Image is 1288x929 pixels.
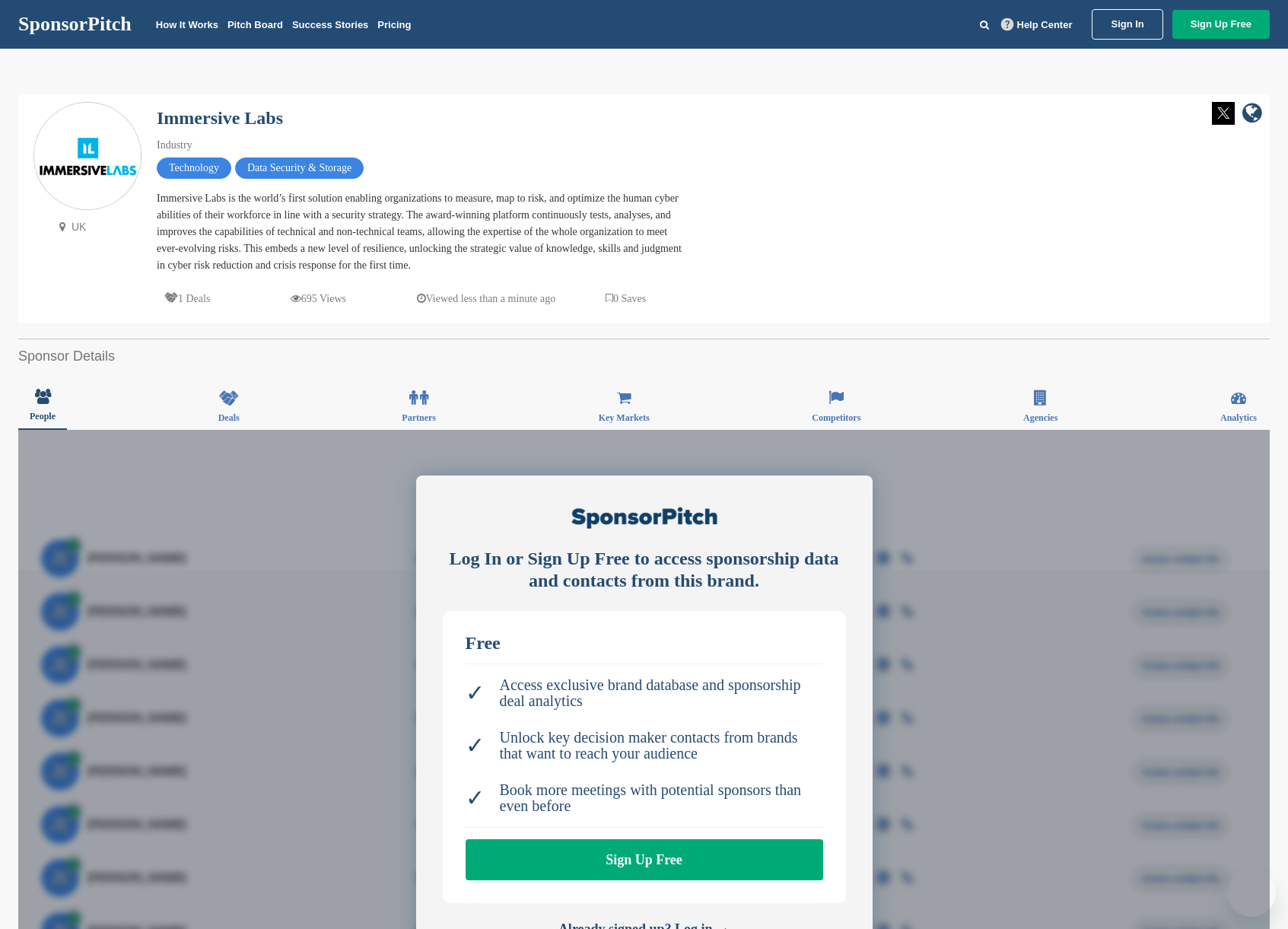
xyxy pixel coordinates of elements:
img: Sponsorpitch & Immersive Labs [34,103,141,210]
div: Immersive Labs is the world’s first solution enabling organizations to measure, map to risk, and ... [157,190,689,274]
span: People [30,412,56,421]
span: Agencies [1023,413,1057,422]
a: Sign Up Free [466,839,823,880]
div: Free [466,634,823,652]
span: ✓ [466,685,485,701]
span: Analytics [1220,413,1257,422]
h2: Sponsor Details [18,346,1270,367]
p: Viewed less than a minute ago [417,289,556,308]
iframe: Button to launch messaging window [1227,868,1276,917]
li: Book more meetings with potential sponsors than even before [466,775,823,822]
div: Log In or Sign Up Free to access sponsorship data and contacts from this brand. [443,548,846,592]
p: 0 Saves [606,289,646,308]
li: Access exclusive brand database and sponsorship deal analytics [466,670,823,717]
a: Pricing [377,19,411,30]
a: How It Works [156,19,218,30]
a: Success Stories [292,19,368,30]
a: Sign Up Free [1172,10,1270,39]
a: Help Center [998,16,1076,33]
span: ✓ [466,790,485,806]
img: Twitter white [1212,102,1235,125]
span: Competitors [812,413,860,422]
a: Pitch Board [227,19,283,30]
a: company link [1242,102,1262,127]
div: Industry [157,137,689,154]
span: Partners [402,413,436,422]
span: Data Security & Storage [235,157,364,179]
span: ✓ [466,737,485,753]
p: 695 Views [291,289,346,308]
p: UK [52,218,142,237]
p: 1 Deals [164,289,210,308]
li: Unlock key decision maker contacts from brands that want to reach your audience [466,722,823,769]
a: Sign In [1092,9,1162,40]
a: SponsorPitch [18,14,132,34]
span: Key Markets [599,413,650,422]
a: Immersive Labs [157,108,283,128]
span: Deals [218,413,240,422]
span: Technology [157,157,231,179]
